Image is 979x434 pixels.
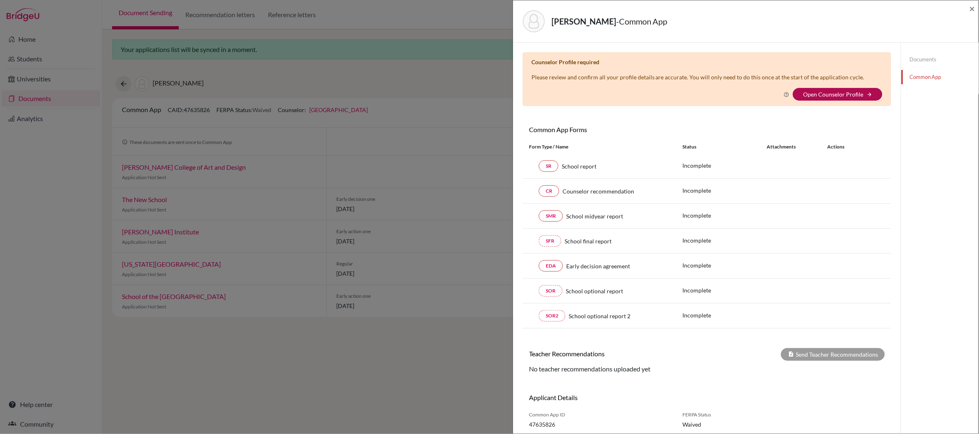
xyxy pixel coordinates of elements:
p: Incomplete [682,211,767,220]
span: × [970,2,975,14]
a: Common App [901,70,979,84]
h6: Teacher Recommendations [523,350,707,358]
p: Incomplete [682,236,767,245]
p: Incomplete [682,311,767,319]
span: Waived [682,420,762,429]
span: FERPA Status [682,411,762,418]
a: SOR [539,285,563,297]
h6: Common App Forms [523,126,707,133]
p: Incomplete [682,161,767,170]
p: Incomplete [682,186,767,195]
a: Open Counselor Profile [803,91,863,98]
h6: Applicant Details [529,394,701,401]
div: Send Teacher Recommendations [781,348,885,361]
span: Early decision agreement [566,262,630,270]
span: Common App ID [529,411,670,418]
a: SMR [539,210,563,222]
div: Attachments [767,143,817,151]
span: School midyear report [566,212,623,220]
a: Documents [901,52,979,67]
p: Please review and confirm all your profile details are accurate. You will only need to do this on... [531,73,864,81]
button: Open Counselor Profilearrow_forward [793,88,882,101]
strong: [PERSON_NAME] [551,16,616,26]
div: Status [682,143,767,151]
button: Close [970,4,975,13]
span: School optional report [566,287,623,295]
a: SOR2 [539,310,565,322]
div: No teacher recommendations uploaded yet [523,364,891,374]
a: SFR [539,235,561,247]
span: School report [562,162,596,171]
span: 47635826 [529,420,670,429]
a: EDA [539,260,563,272]
span: School optional report 2 [569,312,630,320]
span: School final report [565,237,612,245]
p: Incomplete [682,261,767,270]
div: Form Type / Name [523,143,676,151]
a: SR [539,160,558,172]
i: arrow_forward [866,92,872,97]
b: Counselor Profile required [531,58,599,65]
div: Actions [817,143,868,151]
span: Counselor recommendation [563,187,634,196]
a: CR [539,185,559,197]
p: Incomplete [682,286,767,295]
span: - Common App [616,16,668,26]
